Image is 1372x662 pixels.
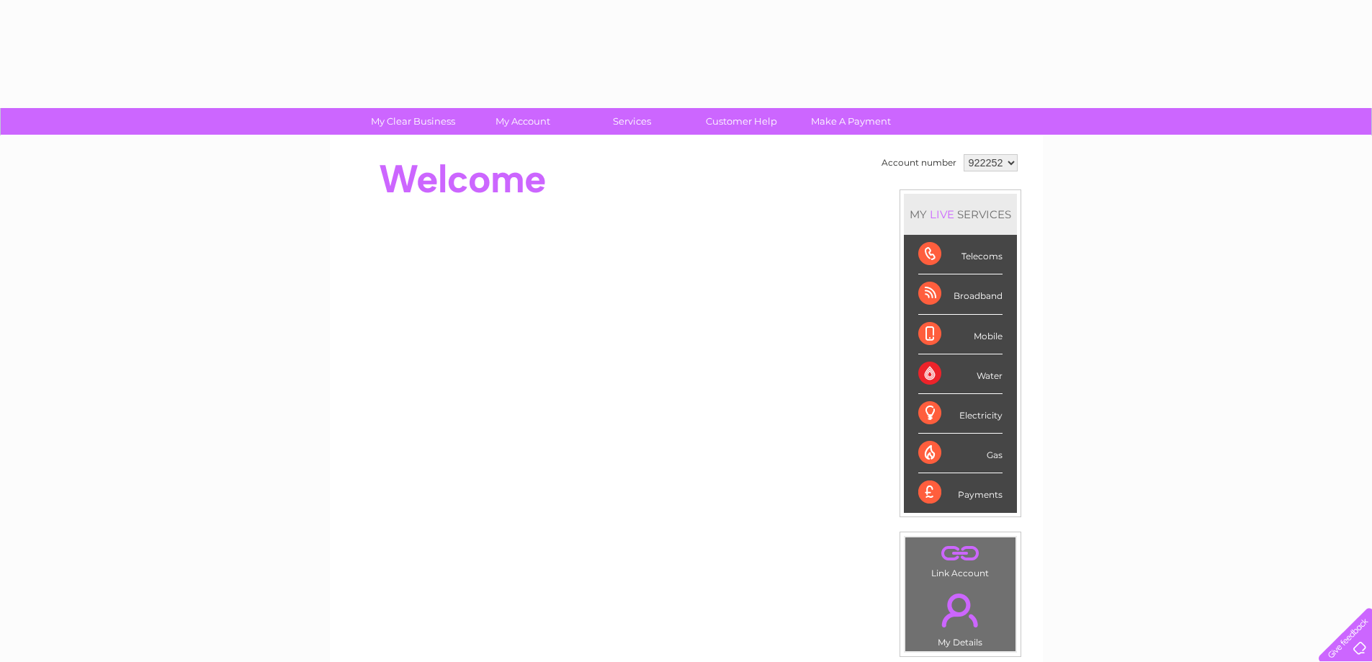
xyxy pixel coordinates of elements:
[878,151,960,175] td: Account number
[354,108,472,135] a: My Clear Business
[918,235,1003,274] div: Telecoms
[682,108,801,135] a: Customer Help
[905,537,1016,582] td: Link Account
[918,473,1003,512] div: Payments
[918,434,1003,473] div: Gas
[463,108,582,135] a: My Account
[918,394,1003,434] div: Electricity
[904,194,1017,235] div: MY SERVICES
[909,585,1012,635] a: .
[918,274,1003,314] div: Broadband
[792,108,910,135] a: Make A Payment
[909,541,1012,566] a: .
[905,581,1016,652] td: My Details
[573,108,691,135] a: Services
[918,354,1003,394] div: Water
[918,315,1003,354] div: Mobile
[927,207,957,221] div: LIVE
